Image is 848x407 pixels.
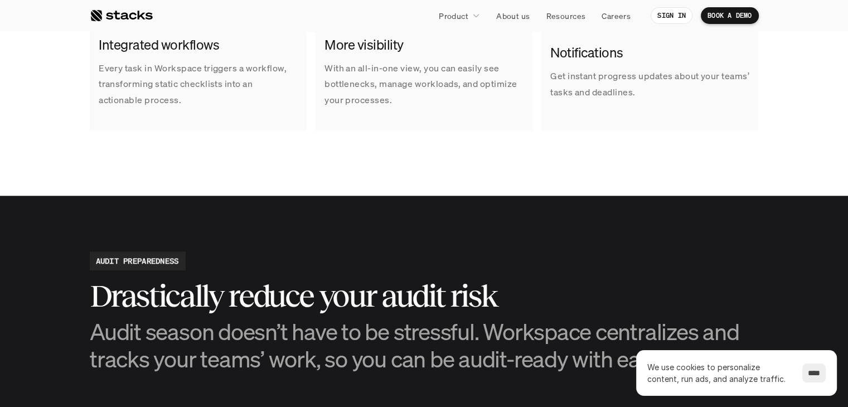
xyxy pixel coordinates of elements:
[595,6,637,26] a: Careers
[550,68,749,100] p: Get instant progress updates about your teams’ tasks and deadlines.
[324,60,524,108] p: With an all-in-one view, you can easily see bottlenecks, manage workloads, and optimize your proc...
[90,279,759,313] h2: Drastically reduce your audit risk
[550,43,749,62] h2: Notifications
[90,318,759,372] h3: Audit season doesn’t have to be stressful. Workspace centralizes and tracks your teams’ work, so ...
[99,36,298,55] h2: Integrated workflows
[496,10,530,22] p: About us
[602,10,631,22] p: Careers
[96,255,179,267] h2: AUDIT PREPAREDNESS
[708,12,752,20] p: BOOK A DEMO
[546,10,585,22] p: Resources
[490,6,536,26] a: About us
[657,12,686,20] p: SIGN IN
[647,361,791,385] p: We use cookies to personalize content, run ads, and analyze traffic.
[132,212,181,220] a: Privacy Policy
[439,10,468,22] p: Product
[651,7,692,24] a: SIGN IN
[701,7,759,24] a: BOOK A DEMO
[539,6,592,26] a: Resources
[324,36,524,55] h2: More visibility
[99,60,298,108] p: Every task in Workspace triggers a workflow, transforming static checklists into an actionable pr...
